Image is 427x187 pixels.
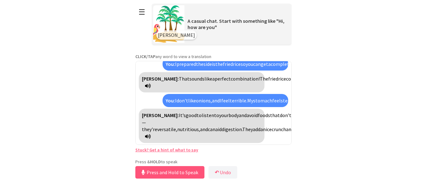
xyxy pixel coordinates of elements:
span: The [260,76,268,82]
span: fried [223,61,233,67]
span: rice [278,76,286,82]
span: It’s [179,112,186,118]
button: ☰ [135,4,148,20]
span: terrible. [230,97,247,104]
span: I [175,97,177,104]
span: terrible [283,97,299,104]
div: Click to translate [139,72,264,92]
span: that [270,112,280,118]
b: ↶ [215,169,219,175]
span: side [203,61,212,67]
button: Press and Hold to Speak [135,166,204,179]
span: My [247,97,253,104]
span: good [186,112,197,118]
span: to [197,112,202,118]
span: your [219,112,229,118]
span: sounds [189,76,204,82]
span: so [241,61,246,67]
div: Click to translate [139,109,264,143]
span: and [200,126,208,132]
strong: You: [166,61,175,67]
span: addition—they're [142,112,427,132]
strong: [PERSON_NAME]: [142,76,179,82]
span: fried [268,76,278,82]
span: I [175,61,177,67]
span: perfect [215,76,231,82]
strong: [PERSON_NAME]: [142,112,179,118]
span: That [179,76,189,82]
span: can [208,126,215,132]
span: [PERSON_NAME] [158,32,195,38]
span: combination! [231,76,260,82]
span: to [214,112,219,118]
span: listen [202,112,214,118]
span: digestion. [222,126,242,132]
span: versatile, [157,126,177,132]
p: Press & to speak [135,159,292,165]
span: is [212,61,215,67]
span: and [286,126,294,132]
span: rice [233,61,241,67]
span: you [246,61,253,67]
p: any word to view a translation [135,54,292,59]
strong: CLICK/TAP [135,54,155,59]
span: feels [272,97,283,104]
span: like [204,76,212,82]
span: body [229,112,239,118]
span: foods [258,112,270,118]
span: a [212,76,215,82]
span: nutritious, [177,126,200,132]
strong: HOLD [150,159,161,165]
span: complete [271,61,292,67]
span: aid [215,126,222,132]
button: ↶Undo [208,166,237,179]
span: avoid [247,112,258,118]
span: onions, [196,97,212,104]
span: nice [263,126,272,132]
span: don't [177,97,188,104]
span: the [215,61,223,67]
span: and [239,112,247,118]
span: crunch [272,126,286,132]
span: add [253,126,260,132]
span: don’t [280,112,291,118]
strong: You: [166,97,175,104]
span: They [242,126,253,132]
span: I [220,97,221,104]
span: like [188,97,196,104]
span: A casual chat. Start with something like "Hi, how are you" [188,18,284,30]
span: complements [286,76,316,82]
span: a [268,61,271,67]
span: feel [221,97,230,104]
span: and [212,97,220,104]
img: Scenario Image [153,5,184,43]
a: Stuck? Get a hint of what to say [135,147,198,153]
span: get [261,61,268,67]
div: Click to translate [163,57,288,71]
span: a [260,126,263,132]
span: the [196,61,203,67]
span: prepared [177,61,196,67]
div: Click to translate [163,94,288,107]
span: stomach [253,97,272,104]
span: can [253,61,261,67]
